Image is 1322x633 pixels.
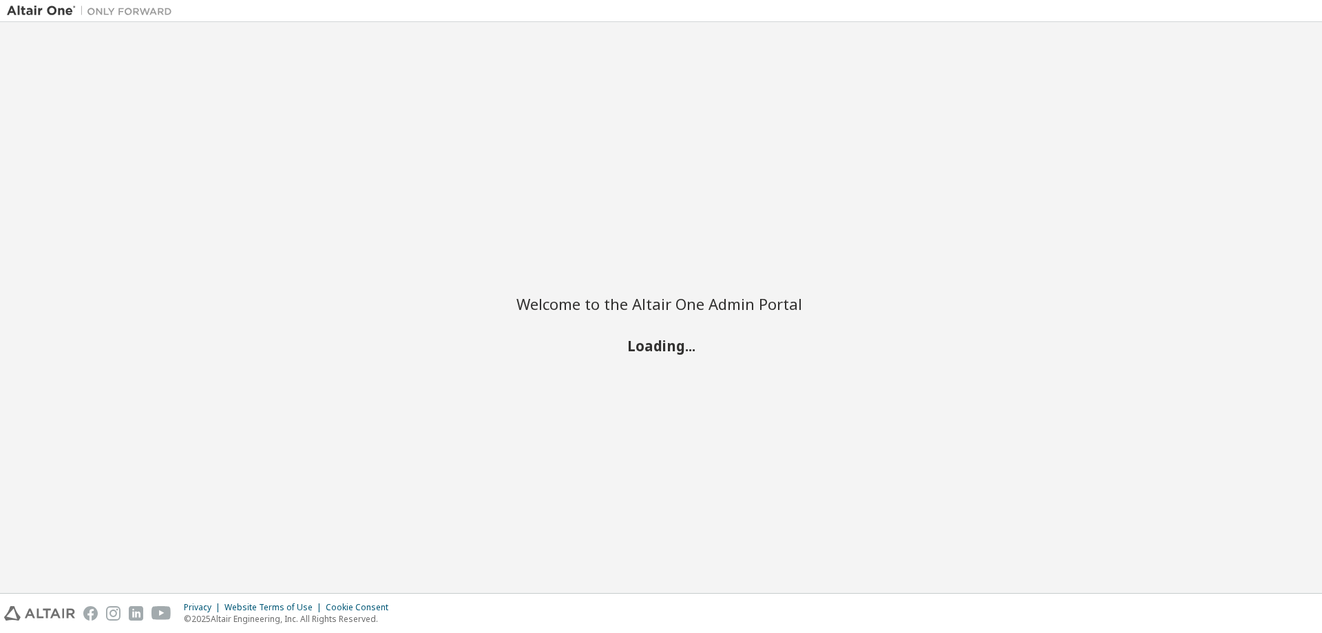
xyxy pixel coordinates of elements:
[516,336,806,354] h2: Loading...
[4,606,75,621] img: altair_logo.svg
[326,602,397,613] div: Cookie Consent
[7,4,179,18] img: Altair One
[224,602,326,613] div: Website Terms of Use
[129,606,143,621] img: linkedin.svg
[151,606,171,621] img: youtube.svg
[106,606,120,621] img: instagram.svg
[83,606,98,621] img: facebook.svg
[184,602,224,613] div: Privacy
[184,613,397,625] p: © 2025 Altair Engineering, Inc. All Rights Reserved.
[516,294,806,313] h2: Welcome to the Altair One Admin Portal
